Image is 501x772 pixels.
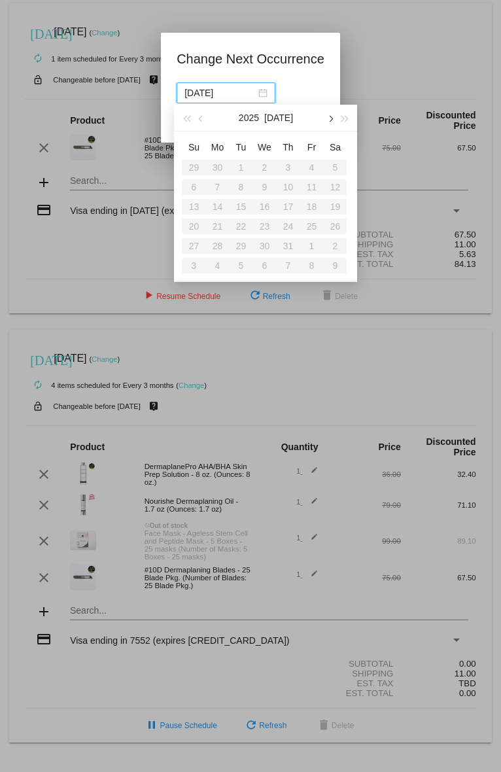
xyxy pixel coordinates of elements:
button: 2025 [239,105,259,131]
th: Wed [252,137,276,158]
h1: Change Next Occurrence [177,48,324,69]
button: Previous month (PageUp) [194,105,209,131]
th: Sat [323,137,347,158]
th: Sun [182,137,205,158]
button: Next month (PageDown) [323,105,337,131]
button: Next year (Control + right) [337,105,352,131]
button: Last year (Control + left) [179,105,194,131]
th: Mon [205,137,229,158]
th: Fri [300,137,323,158]
input: Select date [184,86,256,100]
button: [DATE] [264,105,293,131]
th: Thu [276,137,300,158]
th: Tue [229,137,252,158]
